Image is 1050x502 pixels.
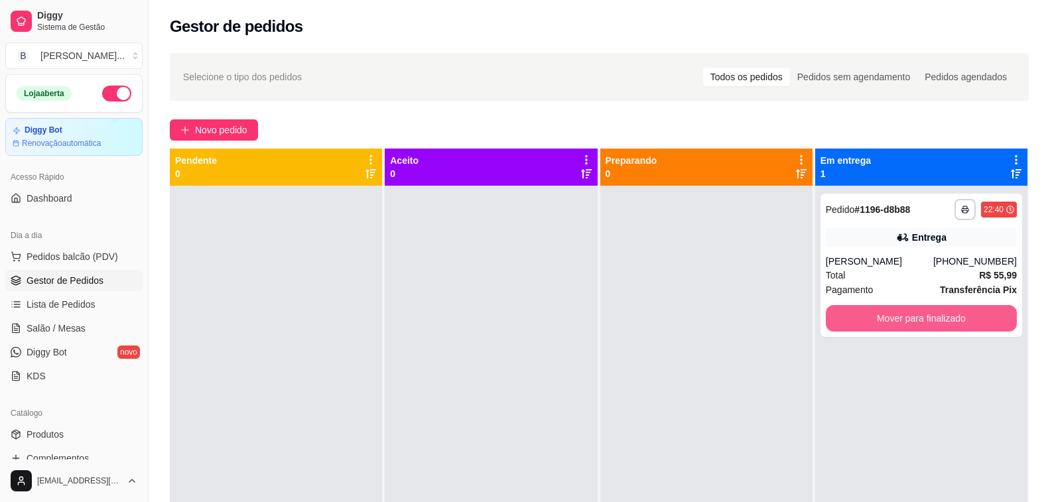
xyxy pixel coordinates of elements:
h2: Gestor de pedidos [170,16,303,37]
span: Produtos [27,428,64,441]
article: Renovação automática [22,138,101,149]
span: plus [180,125,190,135]
div: Acesso Rápido [5,166,143,188]
span: [EMAIL_ADDRESS][DOMAIN_NAME] [37,475,121,486]
strong: R$ 55,99 [979,270,1017,281]
span: Novo pedido [195,123,247,137]
button: Mover para finalizado [826,305,1017,332]
p: 1 [820,167,871,180]
article: Diggy Bot [25,125,62,135]
div: Pedidos sem agendamento [790,68,917,86]
span: Complementos [27,452,89,465]
button: Novo pedido [170,119,258,141]
span: Pedidos balcão (PDV) [27,250,118,263]
a: Salão / Mesas [5,318,143,339]
a: Dashboard [5,188,143,209]
a: Gestor de Pedidos [5,270,143,291]
span: Sistema de Gestão [37,22,137,32]
div: 22:40 [984,204,1004,215]
p: Em entrega [820,154,871,167]
span: Total [826,268,846,282]
a: DiggySistema de Gestão [5,5,143,37]
button: Select a team [5,42,143,69]
a: Produtos [5,424,143,445]
div: [PERSON_NAME] ... [40,49,125,62]
div: [PHONE_NUMBER] [933,255,1017,268]
p: Aceito [390,154,419,167]
span: Pedido [826,204,855,215]
span: Salão / Mesas [27,322,86,335]
button: Alterar Status [102,86,131,101]
div: [PERSON_NAME] [826,255,933,268]
strong: Transferência Pix [940,284,1017,295]
span: Selecione o tipo dos pedidos [183,70,302,84]
span: Dashboard [27,192,72,205]
span: Diggy [37,10,137,22]
div: Dia a dia [5,225,143,246]
p: Preparando [606,154,657,167]
a: Diggy BotRenovaçãoautomática [5,118,143,156]
button: [EMAIL_ADDRESS][DOMAIN_NAME] [5,465,143,497]
div: Entrega [912,231,947,244]
span: Diggy Bot [27,345,67,359]
span: Lista de Pedidos [27,298,96,311]
strong: # 1196-d8b88 [854,204,910,215]
a: Diggy Botnovo [5,342,143,363]
button: Pedidos balcão (PDV) [5,246,143,267]
div: Todos os pedidos [703,68,790,86]
p: Pendente [175,154,217,167]
span: KDS [27,369,46,383]
span: Gestor de Pedidos [27,274,103,287]
div: Pedidos agendados [917,68,1014,86]
p: 0 [390,167,419,180]
a: Lista de Pedidos [5,294,143,315]
span: B [17,49,30,62]
a: KDS [5,365,143,387]
a: Complementos [5,448,143,469]
span: Pagamento [826,282,874,297]
p: 0 [175,167,217,180]
p: 0 [606,167,657,180]
div: Loja aberta [17,86,72,101]
div: Catálogo [5,403,143,424]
